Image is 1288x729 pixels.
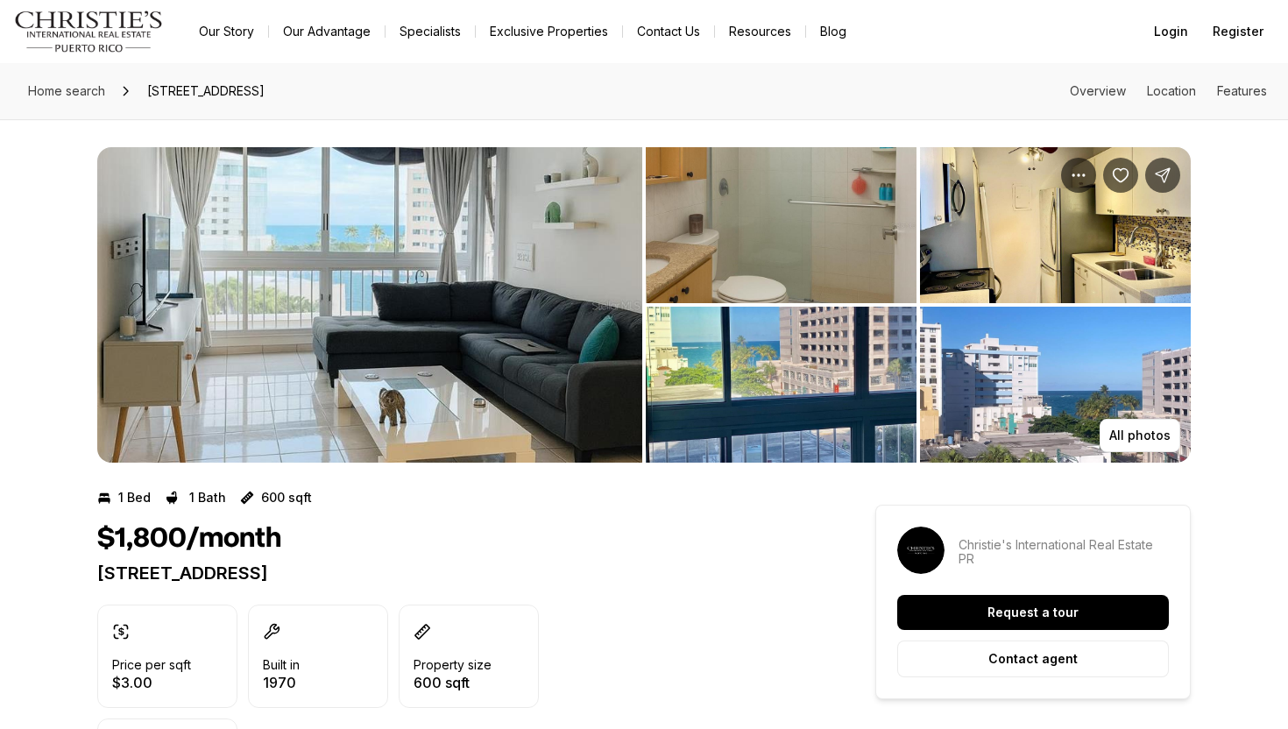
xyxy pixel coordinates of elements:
a: Our Advantage [269,19,385,44]
a: Skip to: Overview [1070,83,1126,98]
button: Register [1202,14,1274,49]
p: Contact agent [988,652,1078,666]
span: Register [1213,25,1263,39]
p: Request a tour [987,605,1079,619]
p: Price per sqft [112,658,191,672]
button: Share Property: 54 CONDADO AVE [1145,158,1180,193]
button: Request a tour [897,595,1169,630]
p: $3.00 [112,676,191,690]
a: Specialists [386,19,475,44]
p: Built in [263,658,300,672]
a: Blog [806,19,860,44]
a: Skip to: Location [1147,83,1196,98]
a: Skip to: Features [1217,83,1267,98]
p: Christie's International Real Estate PR [959,538,1169,566]
button: View image gallery [920,307,1191,463]
span: Login [1154,25,1188,39]
button: View image gallery [97,147,642,463]
button: Save Property: 54 CONDADO AVE [1103,158,1138,193]
button: All photos [1100,419,1180,452]
span: [STREET_ADDRESS] [140,77,272,105]
nav: Page section menu [1070,84,1267,98]
div: Listing Photos [97,147,1191,463]
p: 1970 [263,676,300,690]
button: View image gallery [646,147,916,303]
p: All photos [1109,428,1171,442]
p: Property size [414,658,492,672]
button: View image gallery [646,307,916,463]
a: Exclusive Properties [476,19,622,44]
p: 1 Bed [118,491,151,505]
a: Our Story [185,19,268,44]
p: 600 sqft [414,676,492,690]
a: Home search [21,77,112,105]
p: 600 sqft [261,491,312,505]
p: [STREET_ADDRESS] [97,563,812,584]
button: Contact Us [623,19,714,44]
a: Resources [715,19,805,44]
span: Home search [28,83,105,98]
p: 1 Bath [189,491,226,505]
button: View image gallery [920,147,1191,303]
button: Property options [1061,158,1096,193]
button: Contact agent [897,641,1169,677]
button: Login [1143,14,1199,49]
img: logo [14,11,164,53]
li: 2 of 3 [646,147,1191,463]
h1: $1,800/month [97,522,281,556]
li: 1 of 3 [97,147,642,463]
